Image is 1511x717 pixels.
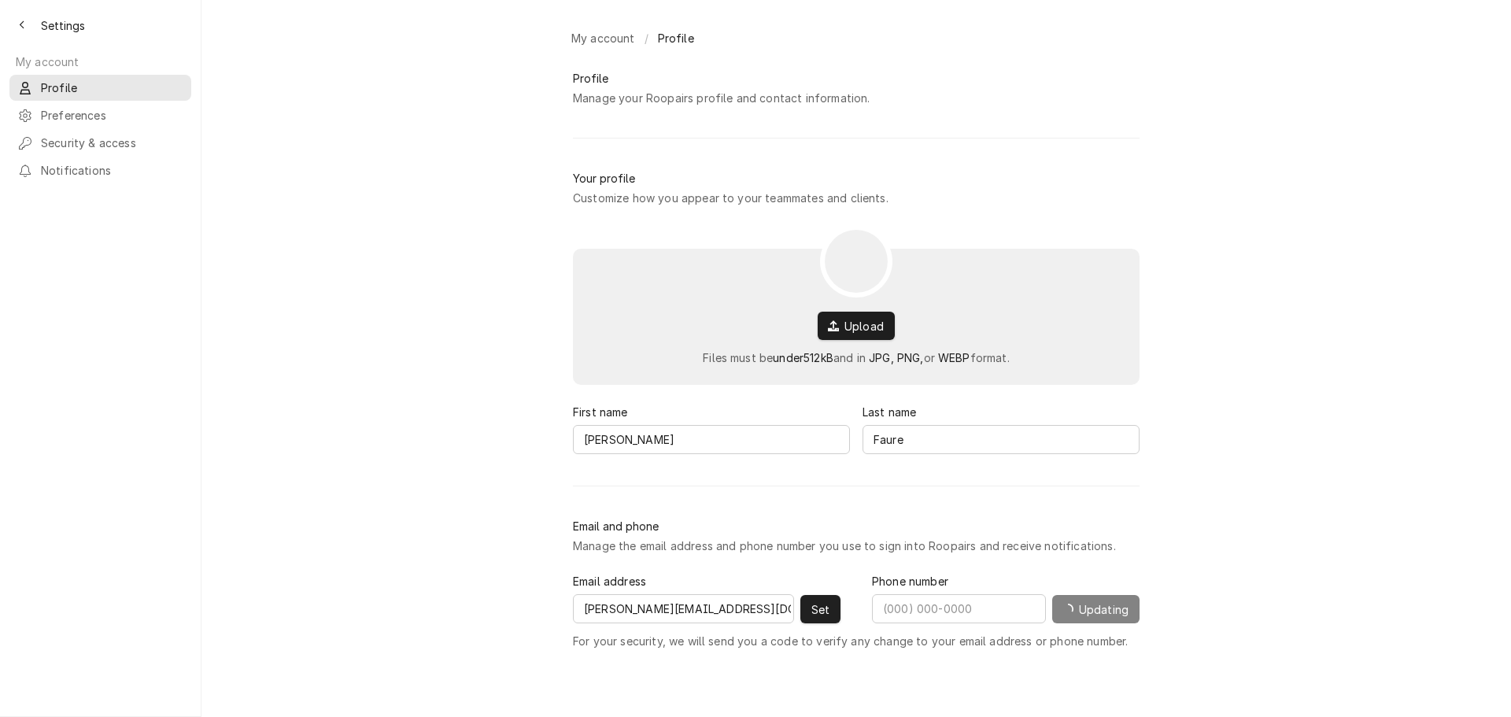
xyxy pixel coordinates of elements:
[1052,595,1140,623] button: Updating
[573,573,646,589] label: Email address
[9,102,191,128] a: Preferences
[573,538,1116,554] div: Manage the email address and phone number you use to sign into Roopairs and receive notifications.
[9,75,191,101] a: Profile
[573,425,850,454] input: First name
[872,573,948,589] label: Phone number
[863,404,916,420] label: Last name
[872,594,1046,623] input: Phone number
[818,312,895,340] button: Upload
[773,351,833,364] span: under 512 kB
[658,30,694,46] span: Profile
[9,157,191,183] a: Notifications
[573,70,608,87] div: Profile
[9,130,191,156] a: Security & access
[869,351,923,364] span: JPG, PNG,
[573,170,635,187] div: Your profile
[573,90,870,106] div: Manage your Roopairs profile and contact information.
[1076,601,1132,618] span: Updating
[645,30,648,46] span: /
[841,318,887,334] span: Upload
[652,25,700,51] a: Profile
[573,404,628,420] label: First name
[41,135,183,151] span: Security & access
[573,518,659,534] div: Email and phone
[703,349,1010,366] div: Files must be and in or format.
[41,17,85,34] span: Settings
[863,425,1140,454] input: Last name
[573,190,888,206] div: Customize how you appear to your teammates and clients.
[808,601,833,618] span: Set
[41,79,183,96] span: Profile
[825,230,888,293] div: 's Avatar
[41,162,183,179] span: Notifications
[800,595,840,623] button: Set
[9,13,35,38] button: Back to previous page
[573,633,1128,649] span: For your security, we will send you a code to verify any change to your email address or phone nu...
[41,107,183,124] span: Preferences
[938,351,970,364] span: WEBP
[573,594,794,623] input: Email address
